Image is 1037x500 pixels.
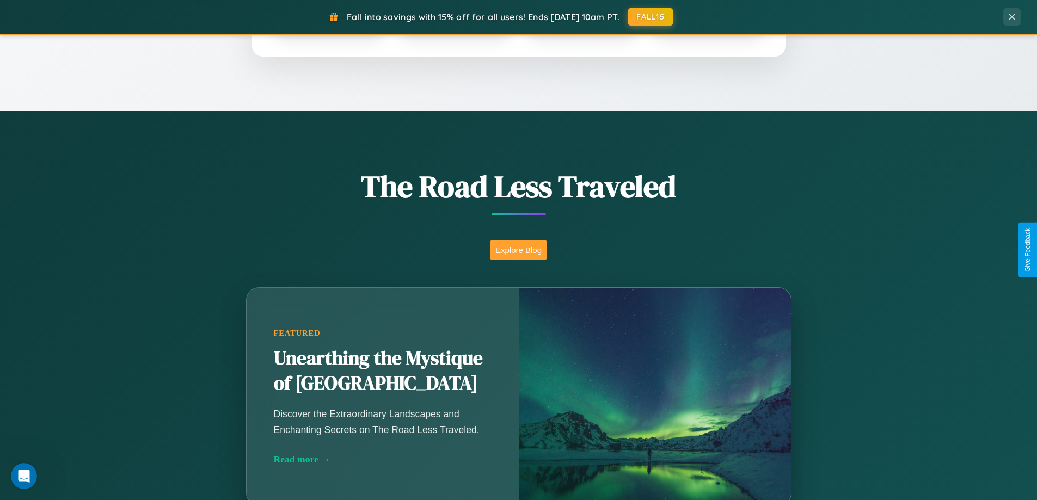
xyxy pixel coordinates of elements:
span: Fall into savings with 15% off for all users! Ends [DATE] 10am PT. [347,11,619,22]
h1: The Road Less Traveled [192,165,845,207]
p: Discover the Extraordinary Landscapes and Enchanting Secrets on The Road Less Traveled. [274,406,492,437]
h2: Unearthing the Mystique of [GEOGRAPHIC_DATA] [274,346,492,396]
button: FALL15 [628,8,673,26]
div: Give Feedback [1024,228,1032,272]
button: Explore Blog [490,240,547,260]
div: Featured [274,329,492,338]
iframe: Intercom live chat [11,463,37,489]
div: Read more → [274,454,492,465]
